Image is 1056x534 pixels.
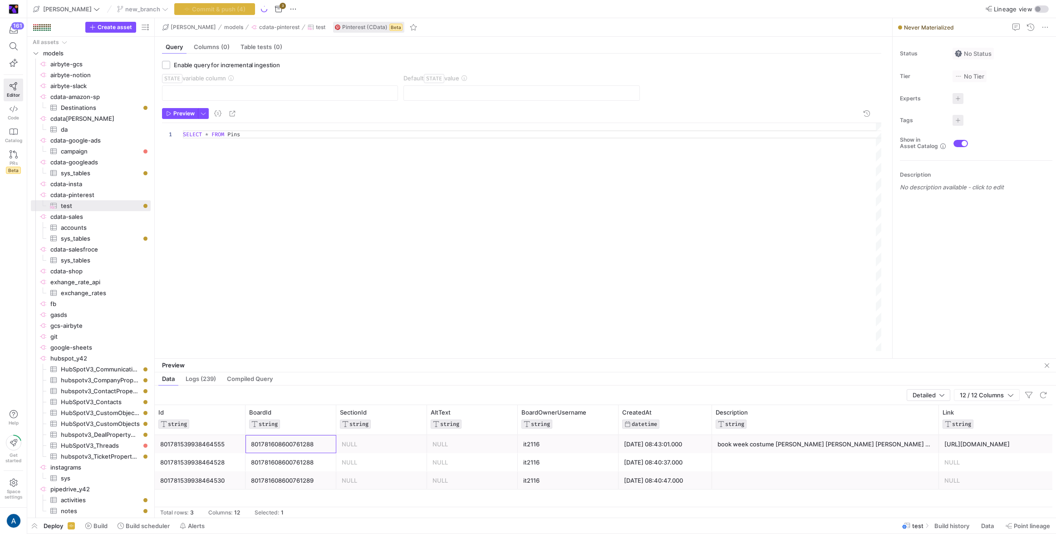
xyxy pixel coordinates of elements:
[994,5,1032,13] span: Lineage view
[208,509,232,516] div: Columns:
[173,110,195,117] span: Preview
[7,92,20,98] span: Editor
[61,255,140,266] span: sys_tables​​​​​​​​​
[249,409,271,416] span: BoardId
[31,320,151,331] div: Press SPACE to select this row.
[31,124,151,135] a: da​​​​​​​​​
[431,409,451,416] span: AltText
[31,375,151,386] div: Press SPACE to select this row.
[61,506,140,516] span: notes​​​​​​​​​
[61,201,140,211] span: test​​​​​​​​​
[31,353,151,364] div: Press SPACE to select this row.
[44,522,63,529] span: Deploy
[31,222,151,233] div: Press SPACE to select this row.
[904,24,954,31] span: Never Materialized
[160,454,240,471] div: 801781539938464528
[31,69,151,80] a: airbyte-notion​​​​​​​​
[50,157,149,168] span: cdata-googleads​​​​​​​​
[9,5,18,14] img: https://storage.googleapis.com/y42-prod-data-exchange/images/E4LAT4qaMCxLTOZoOQ32fao10ZFgsP4yJQ8S...
[31,266,151,277] a: cdata-shop​​​​​​​​
[158,409,164,416] span: Id
[4,431,23,467] button: Getstarted
[194,44,230,50] span: Columns
[50,331,149,342] span: git​​​​​​​​
[61,124,140,135] span: da​​​​​​​​​
[176,518,209,534] button: Alerts
[259,421,278,427] span: STRING
[61,375,140,386] span: hubspotv3_CompanyPropertyGroups​​​​​​​​​
[255,509,279,516] div: Selected:
[160,472,240,489] div: 801781539938464530
[31,451,151,462] a: hubspotv3_TicketPropertyGroups​​​​​​​​​
[31,200,151,211] a: test​​​​​​​​​
[4,406,23,430] button: Help
[523,472,613,489] div: it2116
[31,211,151,222] div: Press SPACE to select this row.
[31,364,151,375] div: Press SPACE to select this row.
[31,462,151,473] a: instagrams​​​​​​​​
[31,484,151,494] a: pipedrive_y42​​​​​​​​
[31,168,151,178] a: sys_tables​​​​​​​​​
[126,522,170,529] span: Build scheduler
[43,5,92,13] span: [PERSON_NAME]
[716,409,748,416] span: Description
[31,102,151,113] a: Destinations​​​​​​​​​
[31,222,151,233] a: accounts​​​​​​​​​
[31,375,151,386] a: hubspotv3_CompanyPropertyGroups​​​​​​​​​
[50,277,149,287] span: exhange_rate_api​​​​​​​​
[61,103,140,113] span: Destinations​​​​​​​​​
[31,124,151,135] div: Press SPACE to select this row.
[900,73,945,79] span: Tier
[31,505,151,516] div: Press SPACE to select this row.
[168,421,187,427] span: STRING
[31,309,151,320] div: Press SPACE to select this row.
[50,114,149,124] span: cdata[PERSON_NAME]​​​​​​​​
[31,494,151,505] div: Press SPACE to select this row.
[61,440,140,451] span: HubSpotV3_Threads​​​​​​​​​
[31,59,151,69] div: Press SPACE to select this row.
[174,61,280,69] span: Enable query for incremental ingestion
[31,298,151,309] div: Press SPACE to select this row.
[440,421,459,427] span: STRING
[31,80,151,91] div: Press SPACE to select this row.
[221,44,230,50] span: (0)
[50,353,149,364] span: hubspot_y42​​​​​​​​
[31,429,151,440] div: Press SPACE to select this row.
[85,22,136,33] button: Create asset
[934,522,969,529] span: Build history
[31,189,151,200] a: cdata-pinterest​​​​​​​​
[31,331,151,342] div: Press SPACE to select this row.
[234,509,240,516] div: 12
[61,451,140,462] span: hubspotv3_TicketPropertyGroups​​​​​​​​​
[98,24,132,30] span: Create asset
[281,509,284,516] div: 1
[162,74,182,83] span: STATE
[31,505,151,516] a: notes​​​​​​​​​
[31,484,151,494] div: Press SPACE to select this row.
[977,518,1000,534] button: Data
[160,22,218,33] button: [PERSON_NAME]
[61,397,140,407] span: HubSpotV3_Contacts​​​​​​​​​
[622,409,652,416] span: CreatedAt
[624,435,707,453] div: [DATE] 08:43:01.000
[50,92,149,102] span: cdata-amazon-sp​​​​​​​​
[900,117,945,124] span: Tags
[8,115,19,120] span: Code
[955,73,962,80] img: No tier
[61,288,140,298] span: exchange_rates​​​​​​​​​
[224,24,243,30] span: models
[913,391,936,399] span: Detailed
[342,472,422,489] div: NULL
[953,48,994,59] button: No statusNo Status
[11,22,24,30] div: 161
[31,353,151,364] a: hubspot_y42​​​​​​​​
[31,418,151,429] div: Press SPACE to select this row.
[162,361,185,369] span: Preview
[31,473,151,484] a: sys​​​​​​​​​
[31,91,151,102] div: Press SPACE to select this row.
[259,24,300,30] span: cdata-pinterest
[61,386,140,396] span: hubspotv3_ContactPropertyGroups​​​​​​​​​
[50,299,149,309] span: fb​​​​​​​​
[162,108,198,119] button: Preview
[955,73,984,80] span: No Tier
